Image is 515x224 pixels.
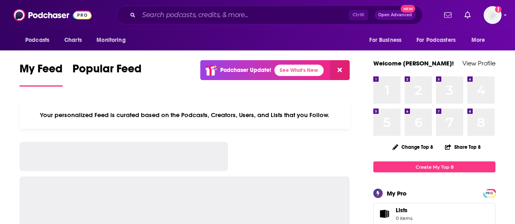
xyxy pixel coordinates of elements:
[25,35,49,46] span: Podcasts
[484,190,494,196] span: PRO
[59,33,87,48] a: Charts
[64,35,82,46] span: Charts
[72,62,142,80] span: Popular Feed
[484,6,502,24] img: User Profile
[220,67,271,74] p: Podchaser Update!
[116,6,423,24] div: Search podcasts, credits, & more...
[411,33,467,48] button: open menu
[445,139,481,155] button: Share Top 8
[416,35,456,46] span: For Podcasters
[396,207,408,214] span: Lists
[369,35,401,46] span: For Business
[378,13,412,17] span: Open Advanced
[396,207,412,214] span: Lists
[373,59,454,67] a: Welcome [PERSON_NAME]!
[91,33,136,48] button: open menu
[484,6,502,24] button: Show profile menu
[72,62,142,87] a: Popular Feed
[139,9,349,22] input: Search podcasts, credits, & more...
[20,101,350,129] div: Your personalized Feed is curated based on the Podcasts, Creators, Users, and Lists that you Follow.
[20,62,63,80] span: My Feed
[349,10,368,20] span: Ctrl K
[462,59,495,67] a: View Profile
[441,8,455,22] a: Show notifications dropdown
[376,208,392,220] span: Lists
[387,189,407,197] div: My Pro
[96,35,125,46] span: Monitoring
[466,33,495,48] button: open menu
[461,8,474,22] a: Show notifications dropdown
[364,33,412,48] button: open menu
[396,215,412,221] span: 0 items
[274,65,324,76] a: See What's New
[375,10,416,20] button: Open AdvancedNew
[20,62,63,87] a: My Feed
[471,35,485,46] span: More
[20,33,60,48] button: open menu
[495,6,502,13] svg: Add a profile image
[484,6,502,24] span: Logged in as eva.kerins
[388,142,438,152] button: Change Top 8
[13,7,92,23] img: Podchaser - Follow, Share and Rate Podcasts
[373,161,495,172] a: Create My Top 8
[401,5,415,13] span: New
[484,190,494,196] a: PRO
